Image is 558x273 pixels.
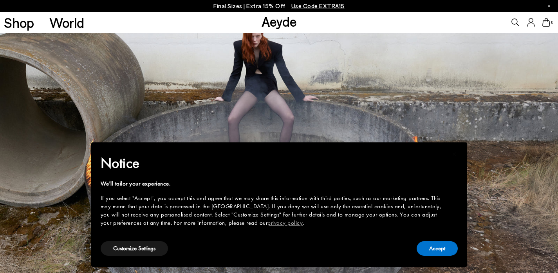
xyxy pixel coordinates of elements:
[101,194,445,227] div: If you select "Accept", you accept this and agree that we may share this information with third p...
[542,18,550,27] a: 0
[213,1,345,11] p: Final Sizes | Extra 15% Off
[49,16,84,29] a: World
[291,2,345,9] span: Navigate to /collections/ss25-final-sizes
[101,153,445,173] h2: Notice
[452,148,457,160] span: ×
[4,16,34,29] a: Shop
[267,219,303,227] a: privacy policy
[101,180,445,188] div: We'll tailor your experience.
[445,145,464,164] button: Close this notice
[417,241,458,256] button: Accept
[262,13,297,29] a: Aeyde
[550,20,554,25] span: 0
[101,241,168,256] button: Customize Settings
